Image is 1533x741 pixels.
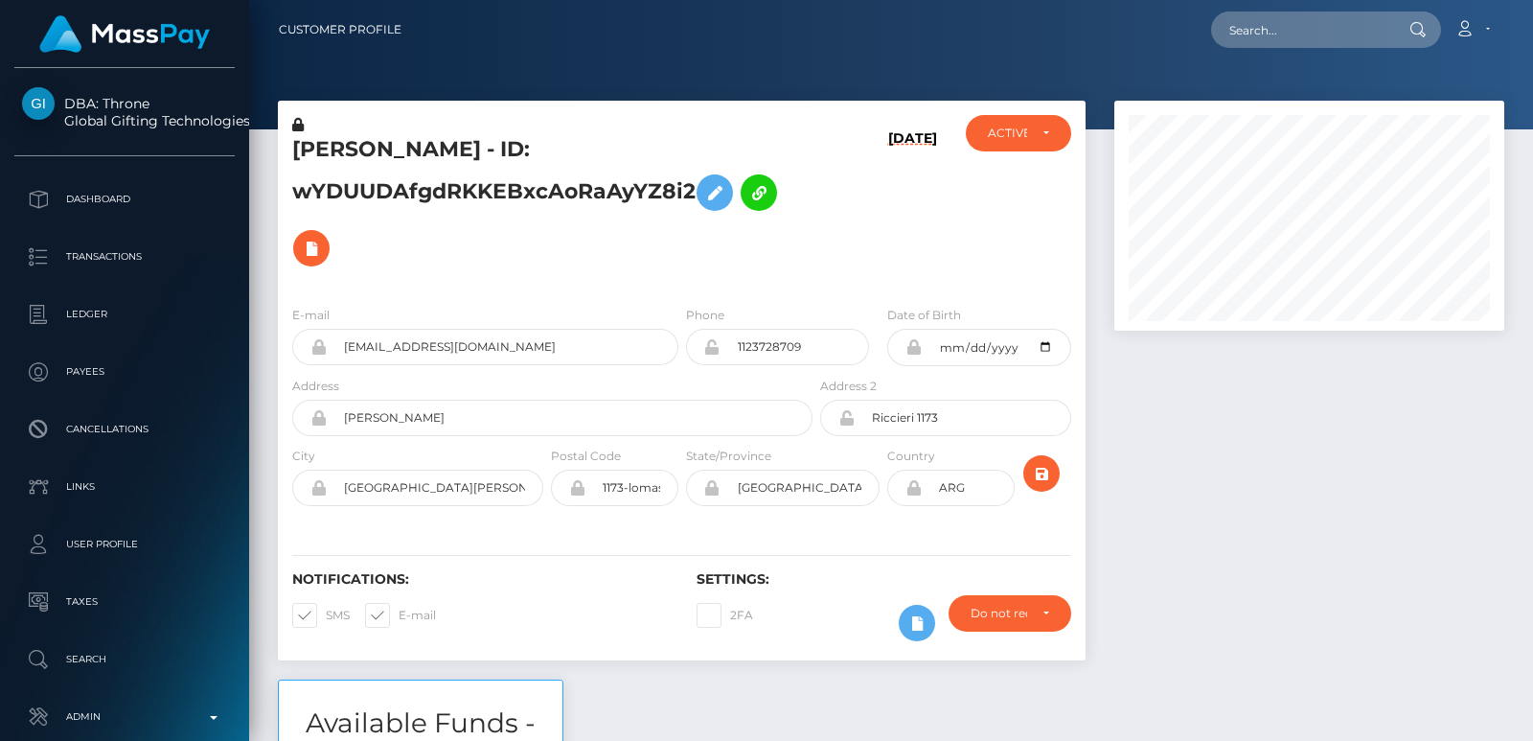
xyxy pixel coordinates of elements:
h6: [DATE] [888,130,937,283]
label: Address [292,378,339,395]
p: Payees [22,358,227,386]
p: Transactions [22,243,227,271]
label: City [292,448,315,465]
a: Search [14,636,235,683]
a: Customer Profile [279,10,401,50]
a: Cancellations [14,405,235,453]
label: Date of Birth [887,307,961,324]
span: DBA: Throne Global Gifting Technologies Inc [14,95,235,129]
label: State/Province [686,448,771,465]
label: 2FA [697,603,753,628]
img: Global Gifting Technologies Inc [22,87,55,120]
h6: Notifications: [292,571,668,588]
label: Country [887,448,935,465]
input: Search... [1211,12,1391,48]
a: Ledger [14,290,235,338]
p: Links [22,473,227,501]
a: Admin [14,693,235,741]
a: Dashboard [14,175,235,223]
a: Taxes [14,578,235,626]
p: Search [22,645,227,674]
a: User Profile [14,521,235,568]
p: User Profile [22,530,227,559]
label: Address 2 [820,378,877,395]
p: Taxes [22,588,227,616]
label: SMS [292,603,350,628]
label: Postal Code [551,448,621,465]
label: E-mail [292,307,330,324]
label: Phone [686,307,724,324]
div: ACTIVE [988,126,1028,141]
p: Admin [22,703,227,731]
h6: Settings: [697,571,1072,588]
a: Links [14,463,235,511]
p: Cancellations [22,415,227,444]
div: Do not require [971,606,1027,621]
a: Payees [14,348,235,396]
p: Dashboard [22,185,227,214]
button: Do not require [949,595,1071,632]
img: MassPay Logo [39,15,210,53]
h5: [PERSON_NAME] - ID: wYDUUDAfgdRKKEBxcAoRaAyYZ8i2 [292,135,802,276]
p: Ledger [22,300,227,329]
button: ACTIVE [966,115,1072,151]
a: Transactions [14,233,235,281]
label: E-mail [365,603,436,628]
